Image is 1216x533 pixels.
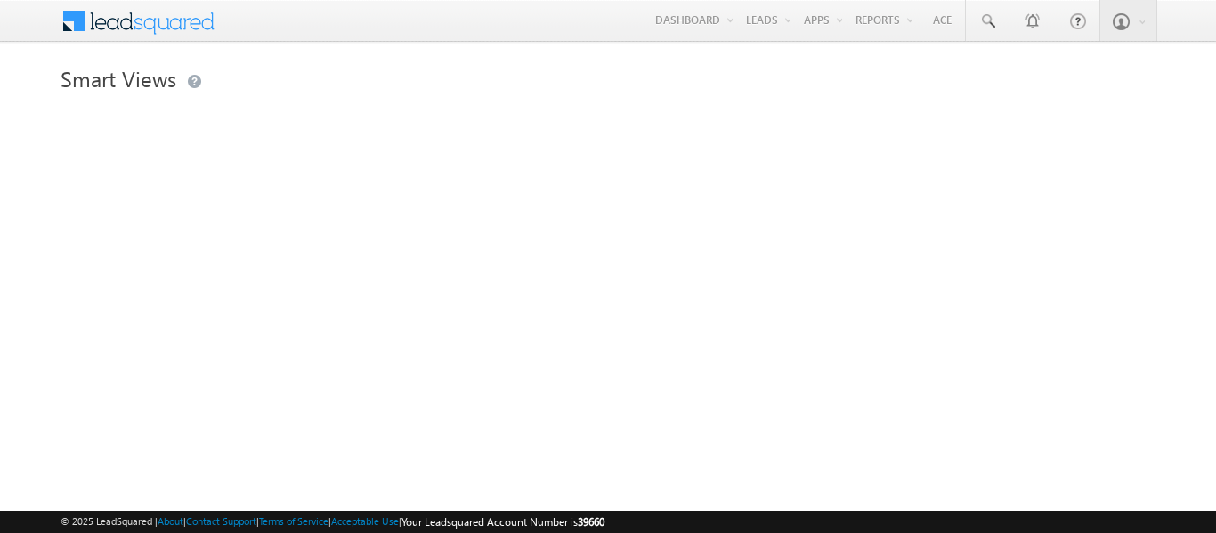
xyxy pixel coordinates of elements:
[401,515,604,529] span: Your Leadsquared Account Number is
[61,513,604,530] span: © 2025 LeadSquared | | | | |
[578,515,604,529] span: 39660
[158,515,183,527] a: About
[186,515,256,527] a: Contact Support
[331,515,399,527] a: Acceptable Use
[259,515,328,527] a: Terms of Service
[61,64,176,93] span: Smart Views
